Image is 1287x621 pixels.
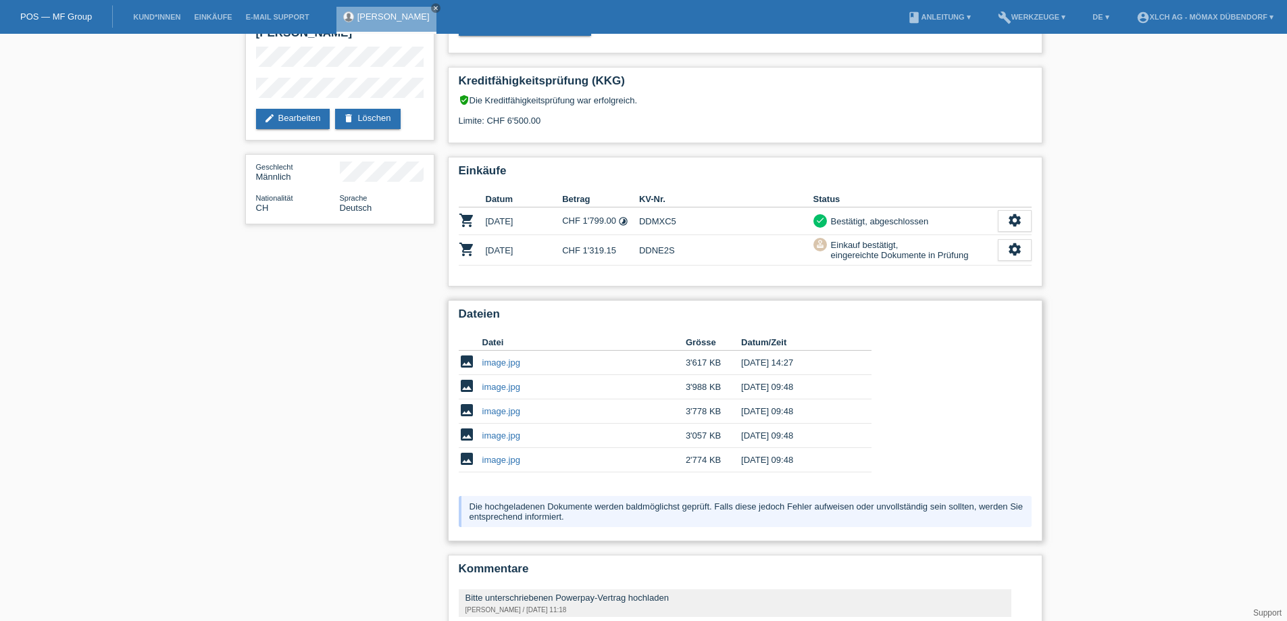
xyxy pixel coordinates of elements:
th: Datum [486,191,563,207]
i: close [432,5,439,11]
div: Bestätigt, abgeschlossen [827,214,929,228]
i: image [459,426,475,443]
i: image [459,451,475,467]
a: close [431,3,440,13]
i: build [998,11,1011,24]
i: image [459,353,475,370]
i: timelapse [618,216,628,226]
a: image.jpg [482,406,520,416]
td: [DATE] 09:48 [741,375,852,399]
a: DE ▾ [1086,13,1115,21]
td: 3'988 KB [686,375,741,399]
td: [DATE] 09:48 [741,448,852,472]
th: Betrag [562,191,639,207]
th: Status [813,191,998,207]
td: [DATE] [486,235,563,266]
a: image.jpg [482,357,520,368]
td: CHF 1'319.15 [562,235,639,266]
th: Datum/Zeit [741,334,852,351]
div: Bitte unterschriebenen Powerpay-Vertrag hochladen [465,593,1005,603]
i: approval [815,239,825,249]
span: Geschlecht [256,163,293,171]
i: POSP00007596 [459,212,475,228]
td: DDMXC5 [639,207,813,235]
div: Einkauf bestätigt, eingereichte Dokumente in Prüfung [827,238,969,262]
th: Grösse [686,334,741,351]
a: bookAnleitung ▾ [901,13,977,21]
th: KV-Nr. [639,191,813,207]
div: Die hochgeladenen Dokumente werden baldmöglichst geprüft. Falls diese jedoch Fehler aufweisen ode... [459,496,1032,527]
td: [DATE] 09:48 [741,424,852,448]
th: Datei [482,334,686,351]
h2: [PERSON_NAME] [256,26,424,47]
a: image.jpg [482,455,520,465]
a: Einkäufe [187,13,238,21]
i: image [459,378,475,394]
a: Kund*innen [126,13,187,21]
td: CHF 1'799.00 [562,207,639,235]
span: Schweiz [256,203,269,213]
a: Support [1253,608,1282,618]
h2: Kommentare [459,562,1032,582]
td: [DATE] 14:27 [741,351,852,375]
i: settings [1007,213,1022,228]
a: editBearbeiten [256,109,330,129]
a: E-Mail Support [239,13,316,21]
td: 3'617 KB [686,351,741,375]
i: book [907,11,921,24]
span: Nationalität [256,194,293,202]
a: image.jpg [482,382,520,392]
td: [DATE] 09:48 [741,399,852,424]
i: settings [1007,242,1022,257]
i: POSP00027440 [459,241,475,257]
a: image.jpg [482,430,520,441]
i: check [815,216,825,225]
i: account_circle [1136,11,1150,24]
td: DDNE2S [639,235,813,266]
i: verified_user [459,95,470,105]
div: Die Kreditfähigkeitsprüfung war erfolgreich. Limite: CHF 6'500.00 [459,95,1032,136]
i: delete [343,113,354,124]
a: deleteLöschen [335,109,400,129]
span: Deutsch [340,203,372,213]
a: POS — MF Group [20,11,92,22]
td: [DATE] [486,207,563,235]
i: edit [264,113,275,124]
h2: Kreditfähigkeitsprüfung (KKG) [459,74,1032,95]
td: 3'057 KB [686,424,741,448]
a: buildWerkzeuge ▾ [991,13,1073,21]
h2: Einkäufe [459,164,1032,184]
td: 3'778 KB [686,399,741,424]
i: image [459,402,475,418]
div: [PERSON_NAME] / [DATE] 11:18 [465,606,1005,614]
a: account_circleXLCH AG - Mömax Dübendorf ▾ [1130,13,1280,21]
td: 2'774 KB [686,448,741,472]
div: Männlich [256,162,340,182]
h2: Dateien [459,307,1032,328]
span: Sprache [340,194,368,202]
a: [PERSON_NAME] [357,11,430,22]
